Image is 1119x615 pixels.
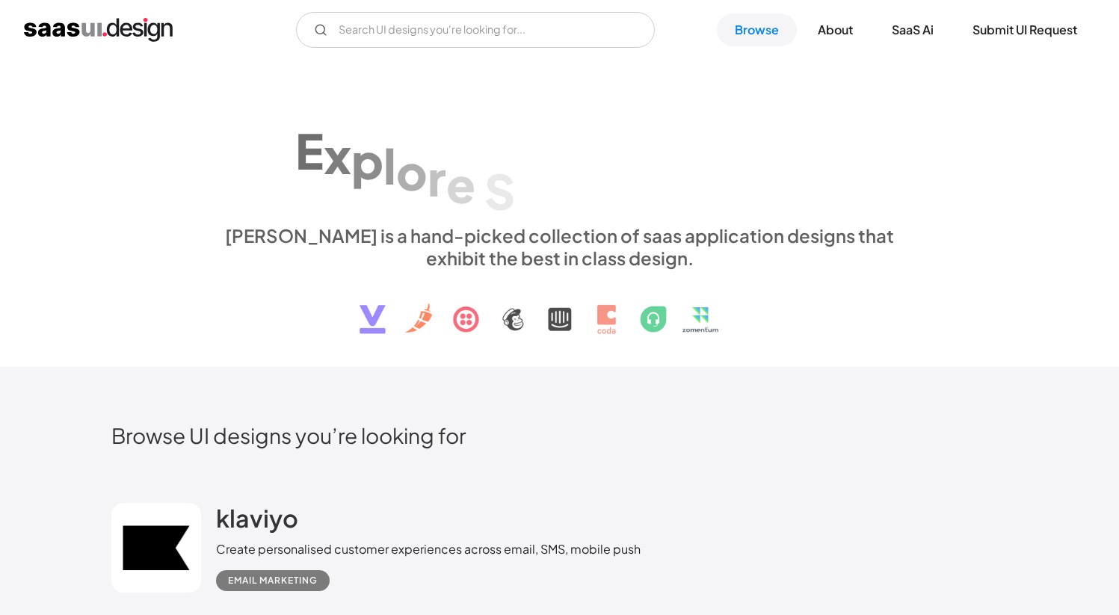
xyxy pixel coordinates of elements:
div: [PERSON_NAME] is a hand-picked collection of saas application designs that exhibit the best in cl... [216,224,904,269]
a: Browse [717,13,797,46]
a: klaviyo [216,503,298,540]
img: text, icon, saas logo [333,269,786,347]
div: l [383,137,396,194]
div: r [428,149,446,206]
div: S [484,162,515,220]
form: Email Form [296,12,655,48]
a: About [800,13,871,46]
div: p [351,132,383,189]
h1: Explore SaaS UI design patterns & interactions. [216,95,904,210]
a: home [24,18,173,42]
div: e [446,155,475,213]
div: E [295,122,324,179]
div: Email Marketing [228,572,318,590]
h2: Browse UI designs you’re looking for [111,422,1008,448]
div: o [396,143,428,200]
a: SaaS Ai [874,13,952,46]
a: Submit UI Request [955,13,1095,46]
div: Create personalised customer experiences across email, SMS, mobile push [216,540,641,558]
h2: klaviyo [216,503,298,533]
div: x [324,126,351,184]
input: Search UI designs you're looking for... [296,12,655,48]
